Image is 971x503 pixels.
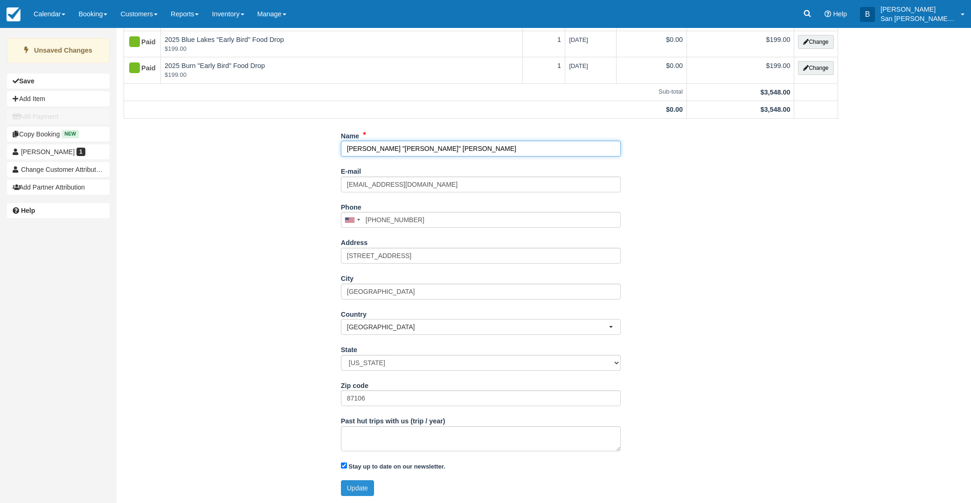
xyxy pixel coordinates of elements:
[128,88,683,96] em: Sub-total
[341,128,359,141] label: Name
[7,127,110,142] button: Copy Booking New
[569,62,588,69] span: [DATE]
[833,10,847,18] span: Help
[34,47,92,54] strong: Unsaved Changes
[860,7,875,22] div: B
[21,207,35,214] b: Help
[760,106,790,113] strong: $3,548.00
[19,77,35,85] b: Save
[7,74,110,88] button: Save
[569,36,588,43] span: [DATE]
[760,88,790,96] strong: $3,548.00
[617,57,687,83] td: $0.00
[7,162,110,177] button: Change Customer Attribution
[165,45,519,54] em: $199.00
[341,235,368,248] label: Address
[161,31,523,57] td: 2025 Blue Lakes "Early Bird" Food Drop
[7,180,110,195] button: Add Partner Attribution
[7,109,110,124] button: Add Payment
[522,57,565,83] td: 1
[128,61,149,76] div: Paid
[341,163,361,177] label: E-mail
[687,31,794,57] td: $199.00
[7,144,110,159] a: [PERSON_NAME] 1
[341,271,354,284] label: City
[341,306,367,319] label: Country
[347,322,609,332] span: [GEOGRAPHIC_DATA]
[825,11,831,17] i: Help
[62,130,79,138] span: New
[341,413,445,426] label: Past hut trips with us (trip / year)
[21,148,75,156] span: [PERSON_NAME]
[341,342,357,355] label: State
[881,5,955,14] p: [PERSON_NAME]
[76,148,85,156] span: 1
[881,14,955,23] p: San [PERSON_NAME] Hut Systems
[21,166,105,173] span: Change Customer Attribution
[798,61,833,75] button: Change
[128,35,149,50] div: Paid
[165,71,519,80] em: $199.00
[617,31,687,57] td: $0.00
[666,106,683,113] strong: $0.00
[522,31,565,57] td: 1
[7,203,110,218] a: Help
[798,35,833,49] button: Change
[341,462,347,469] input: Stay up to date on our newsletter.
[341,378,368,391] label: Zip code
[348,463,445,470] strong: Stay up to date on our newsletter.
[341,199,361,212] label: Phone
[7,91,110,106] button: Add Item
[687,57,794,83] td: $199.00
[161,57,523,83] td: 2025 Burn "Early Bird" Food Drop
[7,7,21,21] img: checkfront-main-nav-mini-logo.png
[341,480,374,496] button: Update
[341,319,621,335] button: [GEOGRAPHIC_DATA]
[341,212,363,227] div: United States: +1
